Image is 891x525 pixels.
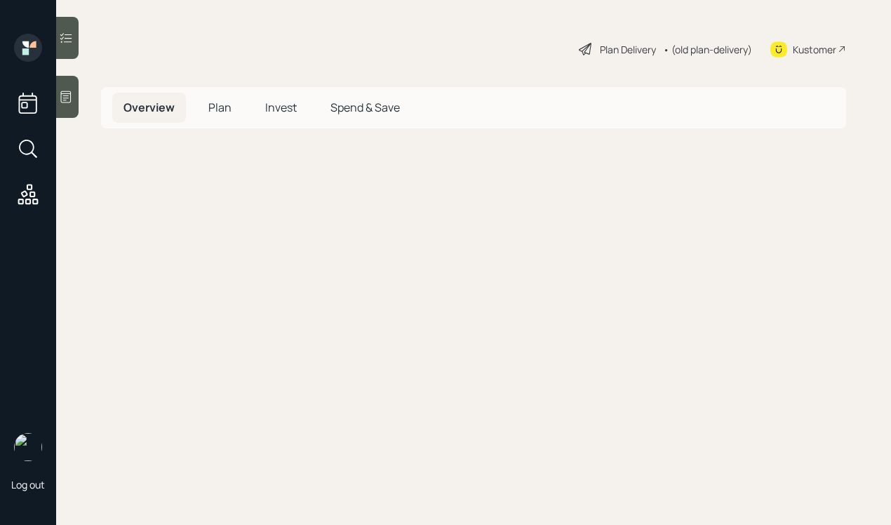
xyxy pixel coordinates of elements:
span: Plan [208,100,232,115]
img: robby-grisanti-headshot.png [14,433,42,461]
div: • (old plan-delivery) [663,42,752,57]
div: Kustomer [793,42,836,57]
div: Plan Delivery [600,42,656,57]
span: Overview [123,100,175,115]
span: Invest [265,100,297,115]
span: Spend & Save [330,100,400,115]
div: Log out [11,478,45,491]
